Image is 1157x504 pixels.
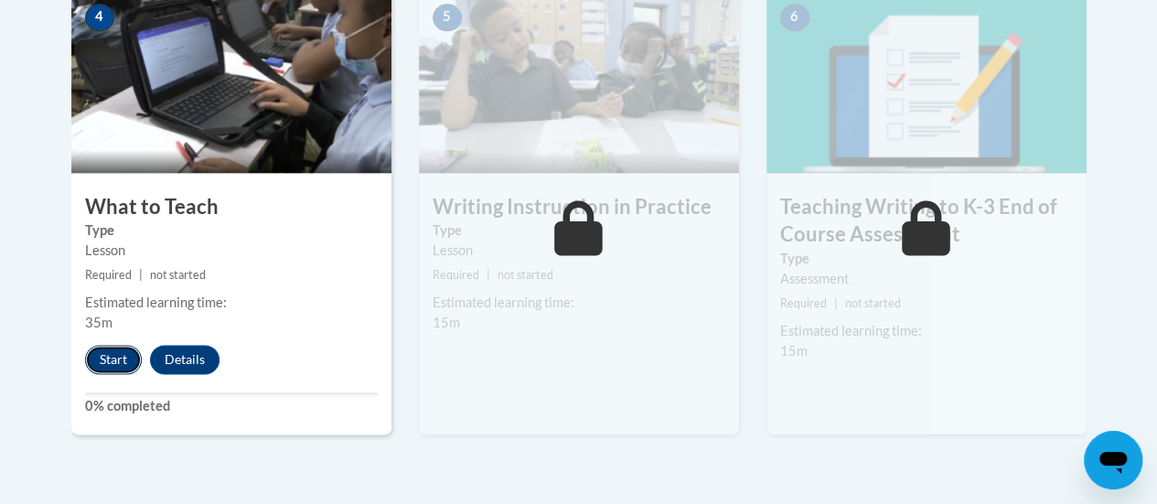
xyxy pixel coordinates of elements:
[85,4,114,31] span: 4
[780,296,827,310] span: Required
[1084,431,1142,489] iframe: Button to launch messaging window
[433,293,725,313] div: Estimated learning time:
[433,268,479,282] span: Required
[85,241,378,261] div: Lesson
[766,193,1087,250] h3: Teaching Writing to K-3 End of Course Assessment
[85,268,132,282] span: Required
[419,193,739,221] h3: Writing Instruction in Practice
[433,241,725,261] div: Lesson
[487,268,490,282] span: |
[433,315,460,330] span: 15m
[85,345,142,374] button: Start
[780,4,809,31] span: 6
[845,296,901,310] span: not started
[780,343,808,359] span: 15m
[780,249,1073,269] label: Type
[71,193,391,221] h3: What to Teach
[433,220,725,241] label: Type
[780,321,1073,341] div: Estimated learning time:
[85,293,378,313] div: Estimated learning time:
[85,315,112,330] span: 35m
[498,268,553,282] span: not started
[780,269,1073,289] div: Assessment
[150,268,206,282] span: not started
[85,220,378,241] label: Type
[433,4,462,31] span: 5
[139,268,143,282] span: |
[85,396,378,416] label: 0% completed
[150,345,220,374] button: Details
[834,296,838,310] span: |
